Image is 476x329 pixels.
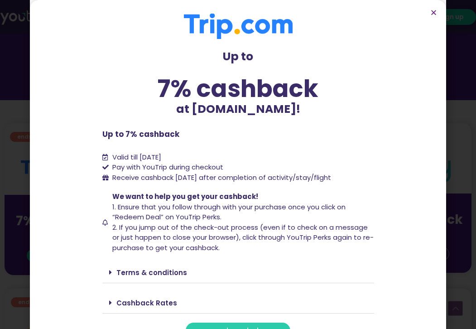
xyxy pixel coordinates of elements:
div: Cashback Rates [102,292,374,314]
a: Terms & conditions [116,268,187,277]
span: 1. Ensure that you follow through with your purchase once you click on “Redeem Deal” on YouTrip P... [112,202,346,222]
span: Receive cashback [DATE] after completion of activity/stay/flight [112,173,331,182]
span: Pay with YouTrip during checkout [110,162,223,173]
a: Cashback Rates [116,298,177,308]
span: We want to help you get your cashback! [112,192,258,201]
p: Up to [102,48,374,65]
p: at [DOMAIN_NAME]! [102,101,374,118]
div: 7% cashback [102,77,374,101]
span: Valid till [DATE] [112,152,161,162]
b: Up to 7% cashback [102,129,179,140]
div: Terms & conditions [102,262,374,283]
span: 2. If you jump out of the check-out process (even if to check on a message or just happen to clos... [112,223,374,252]
a: Close [430,9,437,16]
